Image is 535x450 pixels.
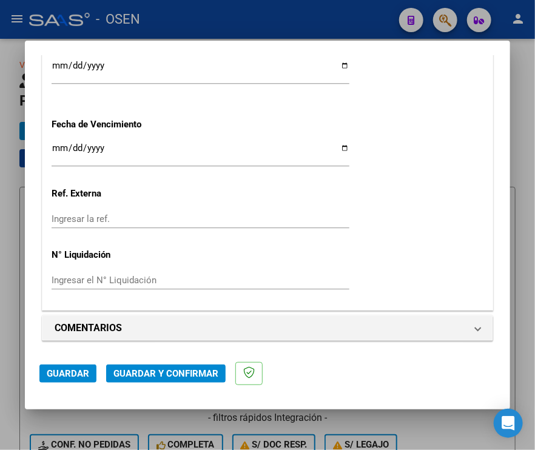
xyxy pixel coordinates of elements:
[55,321,122,335] h1: COMENTARIOS
[52,187,181,201] p: Ref. Externa
[52,248,181,262] p: N° Liquidación
[39,364,96,383] button: Guardar
[52,118,181,132] p: Fecha de Vencimiento
[106,364,226,383] button: Guardar y Confirmar
[494,409,523,438] div: Open Intercom Messenger
[47,368,89,379] span: Guardar
[42,316,493,340] mat-expansion-panel-header: COMENTARIOS
[113,368,218,379] span: Guardar y Confirmar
